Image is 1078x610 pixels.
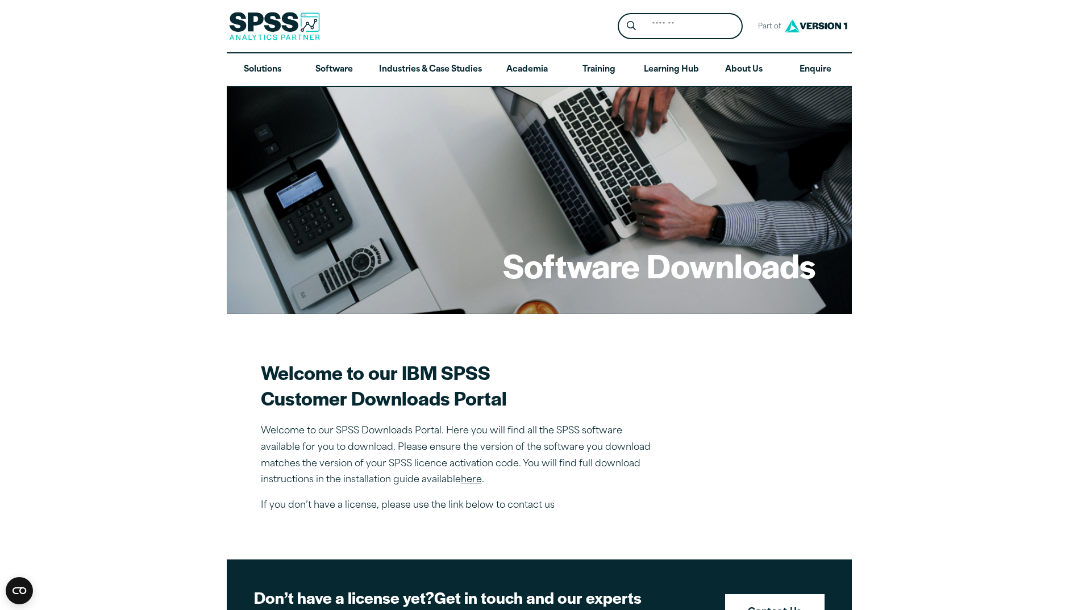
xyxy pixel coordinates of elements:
strong: Don’t have a license yet? [254,586,434,608]
a: Training [563,53,634,86]
button: Open CMP widget [6,577,33,604]
span: Part of [752,19,782,35]
a: About Us [708,53,780,86]
h2: Welcome to our IBM SPSS Customer Downloads Portal [261,360,659,411]
a: Enquire [780,53,851,86]
img: Version1 Logo [782,15,850,36]
img: SPSS Analytics Partner [229,12,320,40]
nav: Desktop version of site main menu [227,53,852,86]
a: here [461,475,482,484]
p: Welcome to our SPSS Downloads Portal. Here you will find all the SPSS software available for you ... [261,423,659,488]
form: Site Header Search Form [618,13,743,40]
h1: Software Downloads [503,243,815,287]
a: Academia [491,53,563,86]
a: Industries & Case Studies [370,53,491,86]
svg: Search magnifying glass icon [627,21,636,31]
button: Search magnifying glass icon [621,16,642,37]
p: If you don’t have a license, please use the link below to contact us [261,498,659,514]
a: Solutions [227,53,298,86]
a: Software [298,53,370,86]
a: Learning Hub [635,53,708,86]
